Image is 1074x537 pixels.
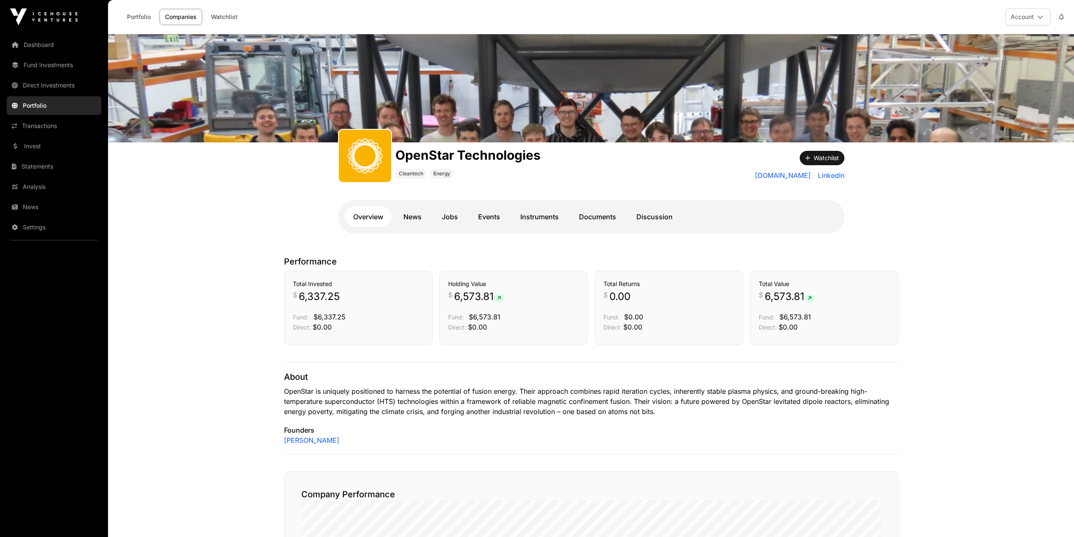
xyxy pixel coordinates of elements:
[603,280,734,288] h3: Total Returns
[609,290,630,303] span: 0.00
[395,207,430,227] a: News
[603,290,608,300] span: $
[10,8,78,25] img: Icehouse Ventures Logo
[759,324,777,331] span: Direct:
[7,117,101,135] a: Transactions
[7,76,101,95] a: Direct Investments
[470,207,509,227] a: Events
[603,313,619,321] span: Fund:
[7,157,101,176] a: Statements
[301,488,881,500] h2: Company Performance
[293,280,424,288] h3: Total Invested
[800,151,844,165] button: Watchlist
[342,133,388,179] img: OpenStar.svg
[7,96,101,115] a: Portfolio
[469,313,500,321] span: $6,573.81
[433,207,466,227] a: Jobs
[7,198,101,216] a: News
[1032,496,1074,537] iframe: Chat Widget
[765,290,815,303] span: 6,573.81
[623,323,642,331] span: $0.00
[1005,8,1050,25] button: Account
[448,290,452,300] span: $
[448,280,579,288] h3: Holding Value
[122,9,156,25] a: Portfolio
[571,207,625,227] a: Documents
[299,290,340,303] span: 6,337.25
[284,371,898,383] p: About
[603,324,622,331] span: Direct:
[759,313,774,321] span: Fund:
[512,207,567,227] a: Instruments
[7,177,101,196] a: Analysis
[284,435,339,445] a: [PERSON_NAME]
[7,35,101,54] a: Dashboard
[759,290,763,300] span: $
[755,170,811,180] a: [DOMAIN_NAME]
[7,218,101,237] a: Settings
[284,386,898,417] p: OpenStar is uniquely positioned to harness the potential of fusion energy. Their approach combine...
[345,207,838,227] nav: Tabs
[345,207,392,227] a: Overview
[108,34,1074,142] img: OpenStar Technologies
[779,323,798,331] span: $0.00
[293,313,308,321] span: Fund:
[779,313,811,321] span: $6,573.81
[399,170,423,177] span: Cleantech
[7,137,101,155] a: Invest
[293,290,297,300] span: $
[160,9,202,25] a: Companies
[7,56,101,74] a: Fund Investments
[395,147,541,163] h1: OpenStar Technologies
[314,313,346,321] span: $6,337.25
[313,323,332,331] span: $0.00
[624,313,643,321] span: $0.00
[206,9,243,25] a: Watchlist
[293,324,311,331] span: Direct:
[759,280,890,288] h3: Total Value
[468,323,487,331] span: $0.00
[628,207,681,227] a: Discussion
[454,290,504,303] span: 6,573.81
[448,324,466,331] span: Direct:
[814,170,844,180] a: LinkedIn
[433,170,450,177] span: Energy
[284,425,898,435] p: Founders
[448,313,464,321] span: Fund:
[284,256,898,267] p: Performance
